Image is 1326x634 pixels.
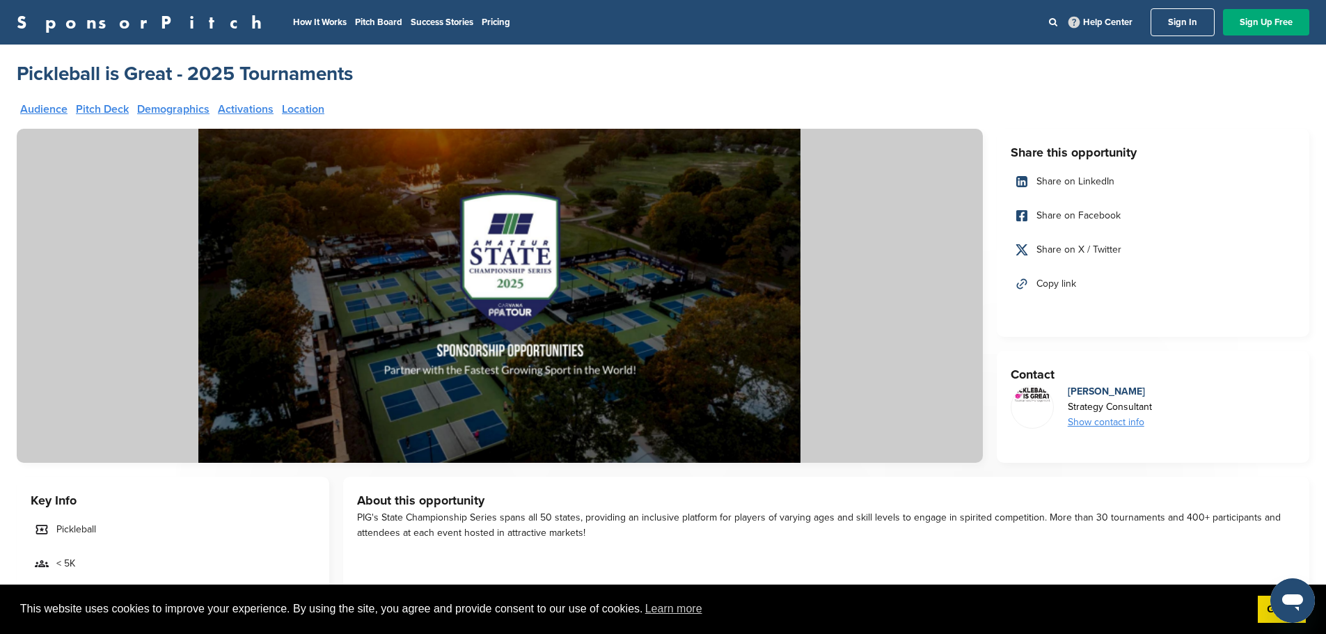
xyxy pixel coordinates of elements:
a: Share on Facebook [1011,201,1295,230]
a: Share on LinkedIn [1011,167,1295,196]
a: Pitch Deck [76,104,129,115]
div: Strategy Consultant [1068,399,1152,415]
img: Pickleball is great pig logo [1011,386,1053,403]
a: Copy link [1011,269,1295,299]
h3: About this opportunity [357,491,1295,510]
div: Show contact info [1068,415,1152,430]
h3: Contact [1011,365,1295,384]
span: < 5K [56,556,75,571]
span: Share on X / Twitter [1036,242,1121,257]
a: Pitch Board [355,17,402,28]
a: How It Works [293,17,347,28]
span: Share on Facebook [1036,208,1121,223]
a: dismiss cookie message [1258,596,1306,624]
a: Location [282,104,324,115]
a: Share on X / Twitter [1011,235,1295,264]
h3: Key Info [31,491,315,510]
a: Sign Up Free [1223,9,1309,35]
h3: Share this opportunity [1011,143,1295,162]
span: This website uses cookies to improve your experience. By using the site, you agree and provide co... [20,599,1247,619]
span: Pickleball [56,522,96,537]
a: Audience [20,104,68,115]
a: Pickleball is Great - 2025 Tournaments [17,61,353,86]
div: PIG's State Championship Series spans all 50 states, providing an inclusive platform for players ... [357,510,1295,541]
a: Demographics [137,104,210,115]
a: Success Stories [411,17,473,28]
a: Sign In [1151,8,1215,36]
a: Pricing [482,17,510,28]
img: Sponsorpitch & [17,129,983,463]
span: Share on LinkedIn [1036,174,1114,189]
a: Activations [218,104,274,115]
a: SponsorPitch [17,13,271,31]
a: Help Center [1066,14,1135,31]
div: [PERSON_NAME] [1068,384,1152,399]
iframe: Button to launch messaging window [1270,578,1315,623]
a: learn more about cookies [643,599,704,619]
span: Copy link [1036,276,1076,292]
